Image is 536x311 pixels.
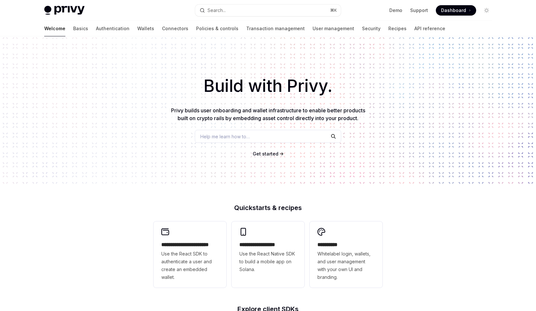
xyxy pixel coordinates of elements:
[154,205,382,211] h2: Quickstarts & recipes
[362,21,381,36] a: Security
[44,21,65,36] a: Welcome
[246,21,305,36] a: Transaction management
[317,250,375,281] span: Whitelabel login, wallets, and user management with your own UI and branding.
[441,7,466,14] span: Dashboard
[10,73,526,99] h1: Build with Privy.
[162,21,188,36] a: Connectors
[436,5,476,16] a: Dashboard
[171,107,365,121] span: Privy builds user onboarding and wallet infrastructure to enable better products built on crypto ...
[96,21,129,36] a: Authentication
[253,151,278,157] a: Get started
[161,250,219,281] span: Use the React SDK to authenticate a user and create an embedded wallet.
[330,8,337,13] span: ⌘ K
[208,6,226,14] div: Search...
[137,21,154,36] a: Wallets
[313,21,354,36] a: User management
[44,6,85,15] img: light logo
[196,21,238,36] a: Policies & controls
[481,5,492,16] button: Toggle dark mode
[414,21,445,36] a: API reference
[232,221,304,288] a: **** **** **** ***Use the React Native SDK to build a mobile app on Solana.
[310,221,382,288] a: **** *****Whitelabel login, wallets, and user management with your own UI and branding.
[73,21,88,36] a: Basics
[239,250,297,273] span: Use the React Native SDK to build a mobile app on Solana.
[195,5,341,16] button: Search...⌘K
[410,7,428,14] a: Support
[200,133,250,140] span: Help me learn how to…
[389,7,402,14] a: Demo
[388,21,407,36] a: Recipes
